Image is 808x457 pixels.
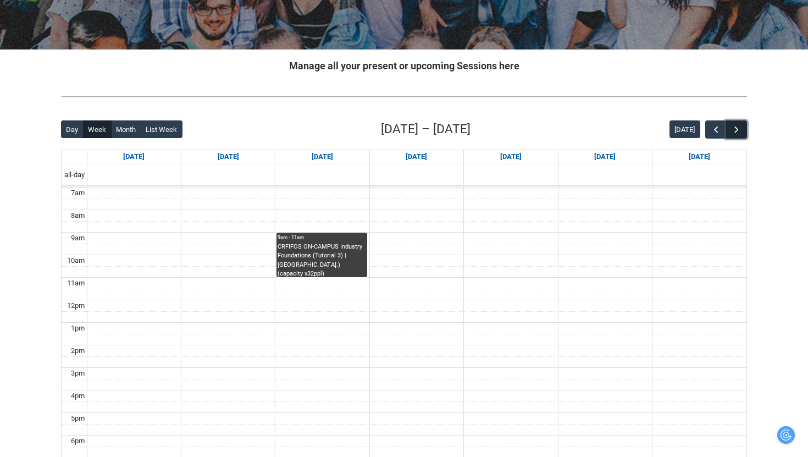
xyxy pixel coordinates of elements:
[69,368,87,379] div: 3pm
[69,210,87,221] div: 8am
[141,120,182,138] button: List Week
[83,120,112,138] button: Week
[61,91,747,102] img: REDU_GREY_LINE
[69,323,87,334] div: 1pm
[592,150,618,163] a: Go to September 12, 2025
[69,436,87,447] div: 6pm
[121,150,147,163] a: Go to September 7, 2025
[669,120,700,138] button: [DATE]
[65,255,87,266] div: 10am
[69,345,87,356] div: 2pm
[687,150,712,163] a: Go to September 13, 2025
[69,233,87,244] div: 9am
[726,120,747,139] button: Next Week
[69,188,87,199] div: 7am
[62,169,87,180] span: all-day
[403,150,429,163] a: Go to September 10, 2025
[381,120,471,139] h2: [DATE] – [DATE]
[65,300,87,311] div: 12pm
[278,234,366,241] div: 9am - 11am
[69,390,87,401] div: 4pm
[498,150,524,163] a: Go to September 11, 2025
[61,120,84,138] button: Day
[111,120,141,138] button: Month
[69,413,87,424] div: 5pm
[309,150,335,163] a: Go to September 9, 2025
[278,243,366,277] div: CRFIFOS ON-CAMPUS Industry Foundations (Tutorial 3) | [GEOGRAPHIC_DATA].) (capacity x32ppl)
[705,120,726,139] button: Previous Week
[61,58,747,73] h2: Manage all your present or upcoming Sessions here
[65,278,87,289] div: 11am
[215,150,241,163] a: Go to September 8, 2025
